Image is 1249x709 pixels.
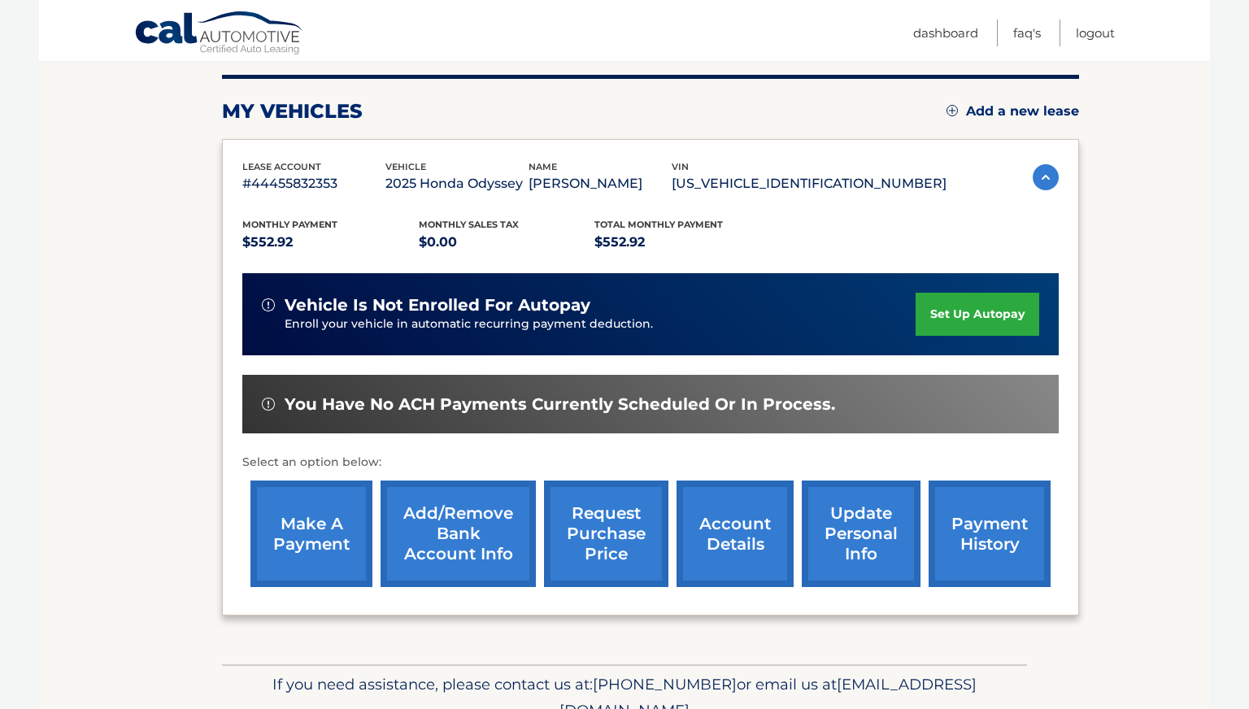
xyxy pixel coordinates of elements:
span: lease account [242,161,321,172]
span: name [529,161,557,172]
a: FAQ's [1013,20,1041,46]
a: Dashboard [913,20,978,46]
a: Logout [1076,20,1115,46]
a: Add/Remove bank account info [381,481,536,587]
span: [PHONE_NUMBER] [593,675,737,694]
a: set up autopay [916,293,1039,336]
p: 2025 Honda Odyssey [385,172,529,195]
span: Total Monthly Payment [594,219,723,230]
img: accordion-active.svg [1033,164,1059,190]
p: #44455832353 [242,172,385,195]
span: You have no ACH payments currently scheduled or in process. [285,394,835,415]
a: account details [677,481,794,587]
p: Enroll your vehicle in automatic recurring payment deduction. [285,315,916,333]
img: alert-white.svg [262,298,275,311]
span: vehicle is not enrolled for autopay [285,295,590,315]
img: alert-white.svg [262,398,275,411]
a: Cal Automotive [134,11,305,58]
span: Monthly Payment [242,219,337,230]
a: Add a new lease [947,103,1079,120]
a: payment history [929,481,1051,587]
p: $552.92 [242,231,419,254]
p: $0.00 [419,231,595,254]
h2: my vehicles [222,99,363,124]
a: update personal info [802,481,920,587]
img: add.svg [947,105,958,116]
span: Monthly sales Tax [419,219,519,230]
a: request purchase price [544,481,668,587]
span: vin [672,161,689,172]
p: $552.92 [594,231,771,254]
p: Select an option below: [242,453,1059,472]
span: vehicle [385,161,426,172]
p: [US_VEHICLE_IDENTIFICATION_NUMBER] [672,172,947,195]
a: make a payment [250,481,372,587]
p: [PERSON_NAME] [529,172,672,195]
